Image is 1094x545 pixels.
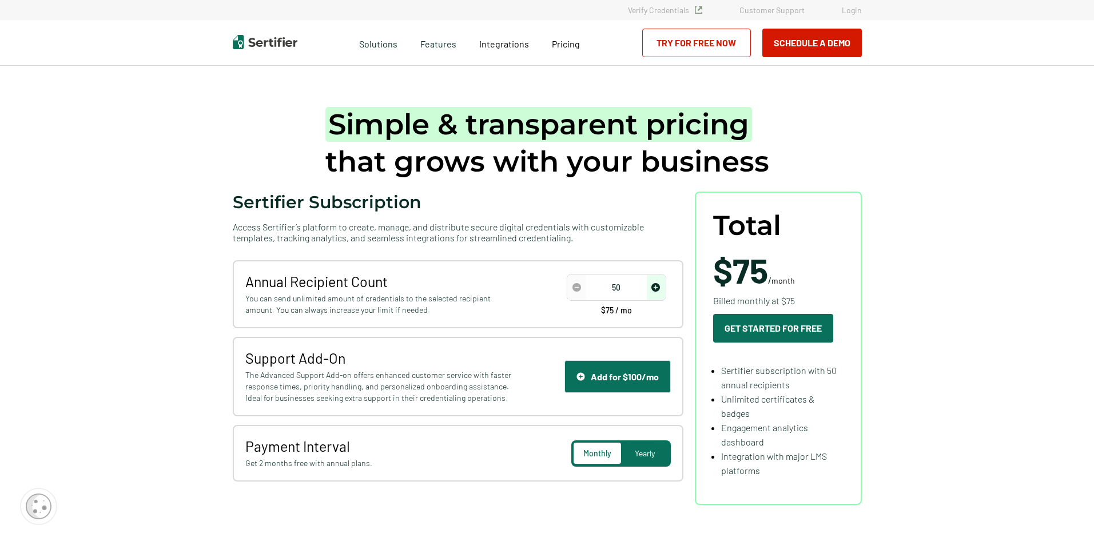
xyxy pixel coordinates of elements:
span: Billed monthly at $75 [713,293,795,308]
span: increase number [647,275,665,300]
span: Engagement analytics dashboard [721,422,808,447]
span: Integration with major LMS platforms [721,451,827,476]
div: Add for $100/mo [576,371,659,382]
h1: that grows with your business [325,106,769,180]
span: The Advanced Support Add-on offers enhanced customer service with faster response times, priority... [245,369,515,404]
a: Try for Free Now [642,29,751,57]
span: month [771,276,795,285]
span: Integrations [479,38,529,49]
span: Sertifier Subscription [233,192,421,213]
span: Payment Interval [245,437,515,455]
img: Decrease Icon [572,283,581,292]
span: Solutions [359,35,397,50]
iframe: Chat Widget [1037,490,1094,545]
span: Yearly [635,448,655,458]
img: Sertifier | Digital Credentialing Platform [233,35,297,49]
img: Increase Icon [651,283,660,292]
button: Get Started For Free [713,314,833,343]
span: / [713,253,795,287]
a: Customer Support [739,5,805,15]
a: Verify Credentials [628,5,702,15]
span: decrease number [568,275,586,300]
span: $75 / mo [601,307,632,315]
img: Cookie Popup Icon [26,494,51,519]
img: Support Icon [576,372,585,381]
span: Unlimited certificates & badges [721,393,814,419]
span: Access Sertifier’s platform to create, manage, and distribute secure digital credentials with cus... [233,221,683,243]
button: Support IconAdd for $100/mo [564,360,671,393]
a: Pricing [552,35,580,50]
span: Support Add-On [245,349,515,367]
span: Get 2 months free with annual plans. [245,458,515,469]
button: Schedule a Demo [762,29,862,57]
a: Integrations [479,35,529,50]
a: Login [842,5,862,15]
img: Verified [695,6,702,14]
span: Simple & transparent pricing [325,107,752,142]
span: Sertifier subscription with 50 annual recipients [721,365,837,390]
span: You can send unlimited amount of credentials to the selected recipient amount. You can always inc... [245,293,515,316]
span: Features [420,35,456,50]
span: Monthly [583,448,611,458]
span: Annual Recipient Count [245,273,515,290]
span: Pricing [552,38,580,49]
span: $75 [713,249,768,291]
span: Total [713,210,781,241]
